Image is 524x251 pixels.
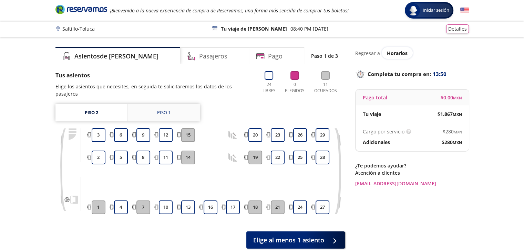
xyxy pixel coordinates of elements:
[110,7,349,14] em: ¡Bienvenido a la nueva experiencia de compra de Reservamos, una forma más sencilla de comprar tus...
[159,128,173,142] button: 12
[355,162,469,169] p: ¿Te podemos ayudar?
[181,151,195,164] button: 14
[316,200,329,214] button: 27
[293,200,307,214] button: 24
[355,47,469,59] div: Regresar a ver horarios
[454,129,462,134] small: MXN
[446,24,469,33] button: Detalles
[268,52,282,61] h4: Pago
[271,151,285,164] button: 22
[316,128,329,142] button: 29
[136,151,150,164] button: 8
[443,128,462,135] span: $ 280
[453,140,462,145] small: MXN
[114,151,128,164] button: 5
[441,94,462,101] span: $ 0.00
[484,211,517,244] iframe: Messagebird Livechat Widget
[293,128,307,142] button: 26
[453,95,462,100] small: MXN
[55,71,253,79] p: Tus asientos
[290,25,328,32] p: 08:40 PM [DATE]
[248,200,262,214] button: 18
[114,200,128,214] button: 4
[248,151,262,164] button: 19
[199,52,227,61] h4: Pasajeros
[55,4,107,14] i: Brand Logo
[260,81,278,94] p: 24 Libres
[62,25,95,32] p: Saltillo - Toluca
[363,139,390,146] p: Adicionales
[433,70,446,78] span: 13:50
[271,200,285,214] button: 21
[355,69,469,79] p: Completa tu compra en :
[355,169,469,176] p: Atención a clientes
[181,128,195,142] button: 15
[74,52,158,61] h4: Asientos de [PERSON_NAME]
[420,7,452,14] span: Iniciar sesión
[159,200,173,214] button: 10
[311,81,340,94] p: 11 Ocupados
[92,128,105,142] button: 3
[442,139,462,146] span: $ 280
[157,109,171,116] div: Piso 1
[248,128,262,142] button: 20
[159,151,173,164] button: 11
[311,52,338,59] p: Paso 1 de 3
[181,200,195,214] button: 13
[460,6,469,15] button: English
[438,110,462,118] span: $ 1,867
[136,200,150,214] button: 7
[453,112,462,117] small: MXN
[284,81,306,94] p: 0 Elegidos
[246,231,345,249] button: Elige al menos 1 asiento
[55,83,253,97] p: Elige los asientos que necesites, en seguida te solicitaremos los datos de los pasajeros
[316,151,329,164] button: 28
[136,128,150,142] button: 9
[55,104,127,121] a: Piso 2
[92,200,105,214] button: 1
[271,128,285,142] button: 23
[293,151,307,164] button: 25
[355,180,469,187] a: [EMAIL_ADDRESS][DOMAIN_NAME]
[128,104,200,121] a: Piso 1
[221,25,287,32] p: Tu viaje de [PERSON_NAME]
[253,236,324,245] span: Elige al menos 1 asiento
[387,50,408,56] span: Horarios
[114,128,128,142] button: 6
[226,200,240,214] button: 17
[92,151,105,164] button: 2
[355,50,380,57] p: Regresar a
[363,128,404,135] p: Cargo por servicio
[363,110,381,118] p: Tu viaje
[55,4,107,17] a: Brand Logo
[204,200,217,214] button: 16
[363,94,387,101] p: Pago total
